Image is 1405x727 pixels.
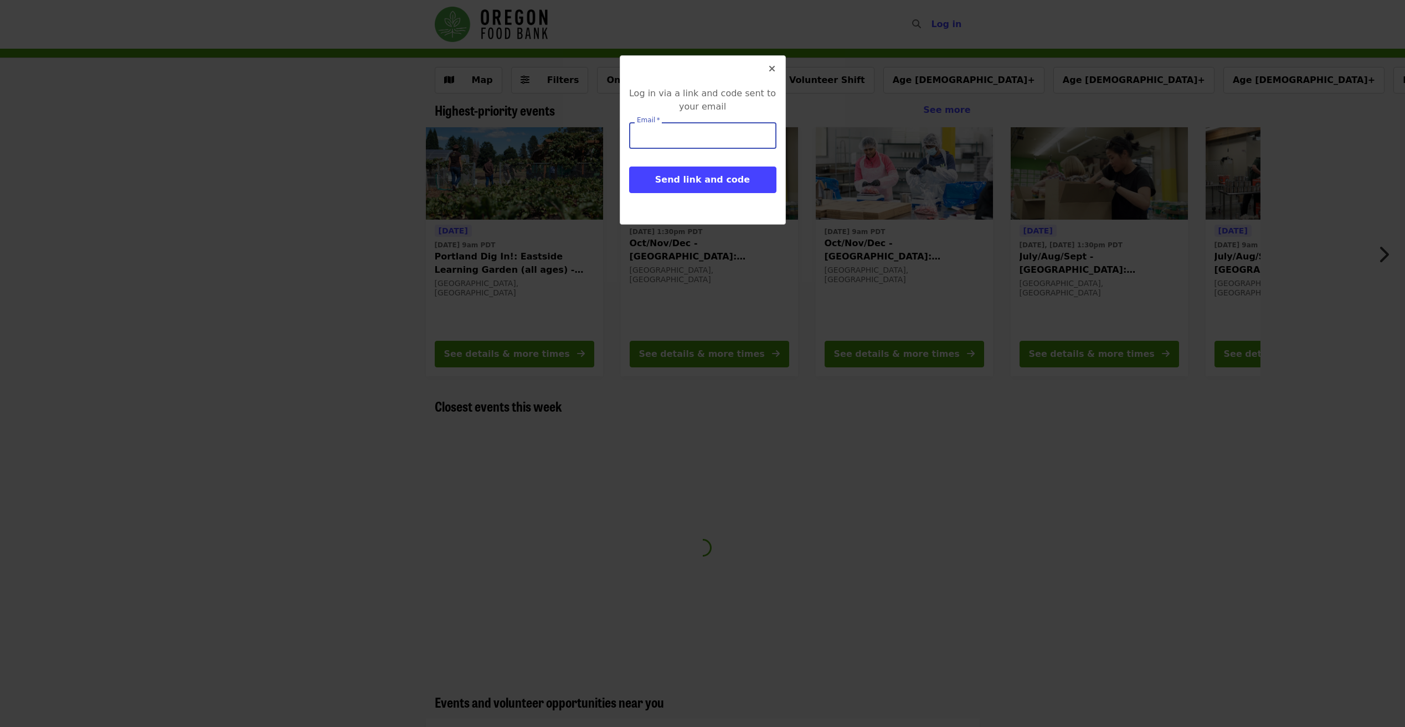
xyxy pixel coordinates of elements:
input: [object Object] [629,122,776,149]
i: times icon [769,64,775,74]
button: Close [759,56,785,82]
span: Log in via a link and code sent to your email [629,88,776,112]
span: Email [637,116,655,124]
button: Send link and code [629,167,776,193]
span: Send link and code [655,174,750,185]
